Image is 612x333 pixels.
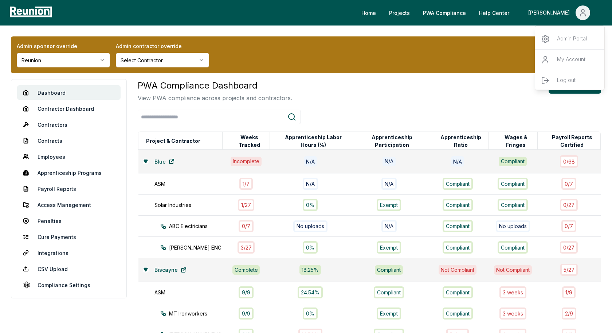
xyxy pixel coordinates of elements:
div: Compliant [498,241,528,253]
div: 0 / 27 [560,199,578,211]
button: [PERSON_NAME] [522,5,596,20]
div: Exempt [377,199,401,211]
label: Admin sponsor override [17,42,110,50]
p: My Account [557,55,585,64]
a: Biscayne [149,263,192,277]
a: Penalties [17,213,121,228]
a: Projects [383,5,416,20]
div: Compliant [443,178,473,190]
a: Contractors [17,117,121,132]
a: Cure Payments [17,230,121,244]
div: [PERSON_NAME] ENG [160,244,236,251]
div: 3 week s [499,307,526,320]
a: CSV Upload [17,262,121,276]
nav: Main [356,5,605,20]
div: Compliant [499,157,527,166]
div: No uploads [496,220,530,232]
button: Weeks Tracked [229,134,269,148]
div: 0% [303,241,318,253]
a: Dashboard [17,85,121,100]
div: 5 / 27 [560,264,578,276]
div: 0 / 68 [560,155,578,167]
div: [PERSON_NAME] [528,5,573,20]
p: Admin Portal [557,35,587,43]
div: Complete [232,265,260,275]
div: Exempt [377,307,401,320]
a: Blue [149,154,180,169]
div: 0 / 27 [560,241,578,253]
a: Compliance Settings [17,278,121,292]
a: Apprenticeship Programs [17,165,121,180]
div: 0 / 7 [561,220,576,232]
div: Not Compliant [439,265,476,275]
a: Payroll Reports [17,181,121,196]
div: 0 / 7 [239,220,254,232]
div: Compliant [443,220,473,232]
button: Apprenticeship Labor Hours (%) [276,134,351,148]
div: 9 / 9 [239,286,254,298]
div: Compliant [498,199,528,211]
div: N/A [381,178,397,190]
div: 2 / 9 [562,307,576,320]
div: Solar Industries [154,201,230,209]
div: 18.25 % [299,265,321,275]
a: Contracts [17,133,121,148]
div: Compliant [443,199,473,211]
div: 9 / 9 [239,307,254,320]
a: Contractor Dashboard [17,101,121,116]
div: 0% [303,199,318,211]
label: Admin contractor override [116,42,209,50]
div: Compliant [498,178,528,190]
div: 1 / 7 [239,178,253,190]
div: Compliant [375,265,403,275]
div: 3 / 27 [238,241,255,253]
p: View PWA compliance across projects and contractors. [138,94,292,102]
div: N/A [304,156,317,166]
div: 1 / 27 [238,199,254,211]
a: PWA Compliance [417,5,472,20]
div: Exempt [377,241,401,253]
button: Project & Contractor [145,134,202,148]
div: Compliant [443,241,473,253]
a: Access Management [17,197,121,212]
div: No uploads [293,220,327,232]
a: Employees [17,149,121,164]
div: MT Ironworkers [160,310,236,317]
div: 24.54% [298,286,323,298]
a: Admin Portal [535,29,605,49]
div: Incomplete [231,157,262,166]
div: Compliant [374,286,404,298]
div: N/A [303,178,318,190]
button: Payroll Reports Certified [544,134,600,148]
a: Integrations [17,246,121,260]
button: Wages & Fringes [495,134,537,148]
div: N/A [381,220,397,232]
div: ABC Electricians [160,222,236,230]
div: 0% [303,307,318,320]
div: N/A [451,156,464,166]
p: Log out [557,76,576,85]
div: ASM [154,180,230,188]
button: Apprenticeship Ratio [433,134,488,148]
div: ASM [154,289,230,296]
div: [PERSON_NAME] [535,29,605,94]
div: Not Compliant [494,265,532,275]
h3: PWA Compliance Dashboard [138,79,292,92]
button: Apprenticeship Participation [357,134,427,148]
a: Home [356,5,382,20]
div: Compliant [443,307,473,320]
div: 0 / 7 [561,178,576,190]
a: Help Center [473,5,515,20]
div: 3 week s [499,286,526,298]
div: Compliant [443,286,473,298]
div: N/A [382,157,396,166]
div: 1 / 9 [562,286,576,298]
